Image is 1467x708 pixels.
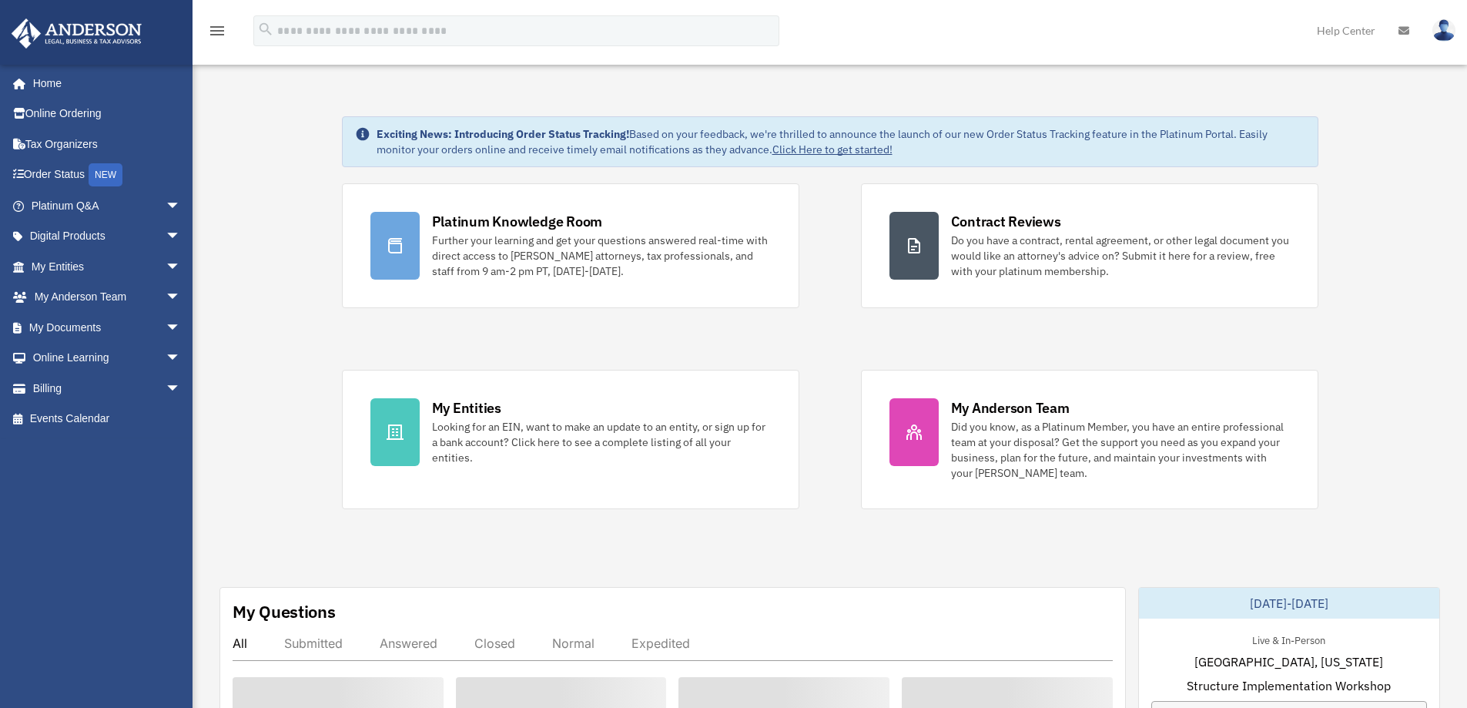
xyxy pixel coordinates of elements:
div: My Questions [233,600,336,623]
div: My Entities [432,398,501,418]
a: My Entities Looking for an EIN, want to make an update to an entity, or sign up for a bank accoun... [342,370,799,509]
a: My Anderson Teamarrow_drop_down [11,282,204,313]
a: Billingarrow_drop_down [11,373,204,404]
span: arrow_drop_down [166,221,196,253]
div: Submitted [284,636,343,651]
span: arrow_drop_down [166,373,196,404]
a: Events Calendar [11,404,204,435]
a: Click Here to get started! [772,143,893,156]
strong: Exciting News: Introducing Order Status Tracking! [377,127,629,141]
a: menu [208,27,226,40]
a: My Entitiesarrow_drop_down [11,251,204,282]
div: Expedited [631,636,690,651]
a: Online Learningarrow_drop_down [11,343,204,374]
div: [DATE]-[DATE] [1139,588,1439,619]
div: Did you know, as a Platinum Member, you have an entire professional team at your disposal? Get th... [951,419,1290,481]
span: arrow_drop_down [166,312,196,344]
a: My Documentsarrow_drop_down [11,312,204,343]
a: Home [11,68,196,99]
a: My Anderson Team Did you know, as a Platinum Member, you have an entire professional team at your... [861,370,1318,509]
span: arrow_drop_down [166,251,196,283]
div: Live & In-Person [1240,631,1338,647]
div: Platinum Knowledge Room [432,212,603,231]
span: [GEOGRAPHIC_DATA], [US_STATE] [1194,653,1383,671]
a: Tax Organizers [11,129,204,159]
a: Contract Reviews Do you have a contract, rental agreement, or other legal document you would like... [861,183,1318,308]
div: All [233,636,247,651]
div: Contract Reviews [951,212,1061,231]
div: Do you have a contract, rental agreement, or other legal document you would like an attorney's ad... [951,233,1290,279]
div: NEW [89,163,122,186]
div: Normal [552,636,595,651]
span: Structure Implementation Workshop [1187,676,1391,695]
div: My Anderson Team [951,398,1070,418]
i: menu [208,22,226,40]
a: Digital Productsarrow_drop_down [11,221,204,252]
a: Order StatusNEW [11,159,204,191]
div: Answered [380,636,437,651]
i: search [257,21,274,38]
img: User Pic [1432,19,1455,42]
a: Platinum Knowledge Room Further your learning and get your questions answered real-time with dire... [342,183,799,308]
a: Online Ordering [11,99,204,129]
img: Anderson Advisors Platinum Portal [7,18,146,49]
span: arrow_drop_down [166,190,196,222]
a: Platinum Q&Aarrow_drop_down [11,190,204,221]
div: Closed [474,636,515,651]
span: arrow_drop_down [166,282,196,314]
div: Looking for an EIN, want to make an update to an entity, or sign up for a bank account? Click her... [432,419,771,465]
span: arrow_drop_down [166,343,196,374]
div: Based on your feedback, we're thrilled to announce the launch of our new Order Status Tracking fe... [377,126,1305,157]
div: Further your learning and get your questions answered real-time with direct access to [PERSON_NAM... [432,233,771,279]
